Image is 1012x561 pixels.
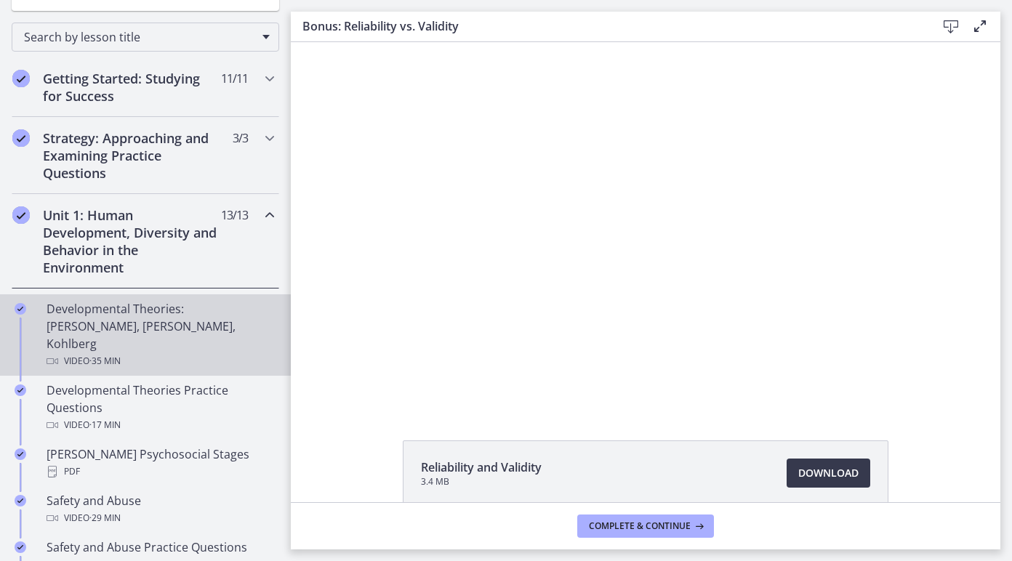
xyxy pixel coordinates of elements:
span: 3 / 3 [233,129,248,147]
h2: Strategy: Approaching and Examining Practice Questions [43,129,220,182]
div: Safety and Abuse [47,492,273,527]
span: Search by lesson title [24,29,255,45]
i: Completed [15,384,26,396]
div: Search by lesson title [12,23,279,52]
i: Completed [15,448,26,460]
i: Completed [12,129,30,147]
span: · 35 min [89,352,121,370]
a: Download [787,459,870,488]
div: [PERSON_NAME] Psychosocial Stages [47,445,273,480]
i: Completed [15,303,26,315]
span: Download [798,464,859,482]
h2: Getting Started: Studying for Success [43,70,220,105]
i: Completed [15,495,26,506]
h3: Bonus: Reliability vs. Validity [302,17,913,35]
i: Completed [15,541,26,553]
span: 13 / 13 [221,206,248,224]
button: Complete & continue [577,514,714,538]
i: Completed [12,206,30,224]
div: Developmental Theories Practice Questions [47,382,273,434]
div: PDF [47,463,273,480]
div: Video [47,416,273,434]
span: Reliability and Validity [421,459,542,476]
div: Developmental Theories: [PERSON_NAME], [PERSON_NAME], Kohlberg [47,300,273,370]
h2: Unit 1: Human Development, Diversity and Behavior in the Environment [43,206,220,276]
i: Completed [12,70,30,87]
span: Complete & continue [589,520,691,532]
span: · 17 min [89,416,121,434]
div: Video [47,352,273,370]
span: 3.4 MB [421,476,542,488]
iframe: Video Lesson [291,42,1000,407]
span: 11 / 11 [221,70,248,87]
div: Video [47,509,273,527]
span: · 29 min [89,509,121,527]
